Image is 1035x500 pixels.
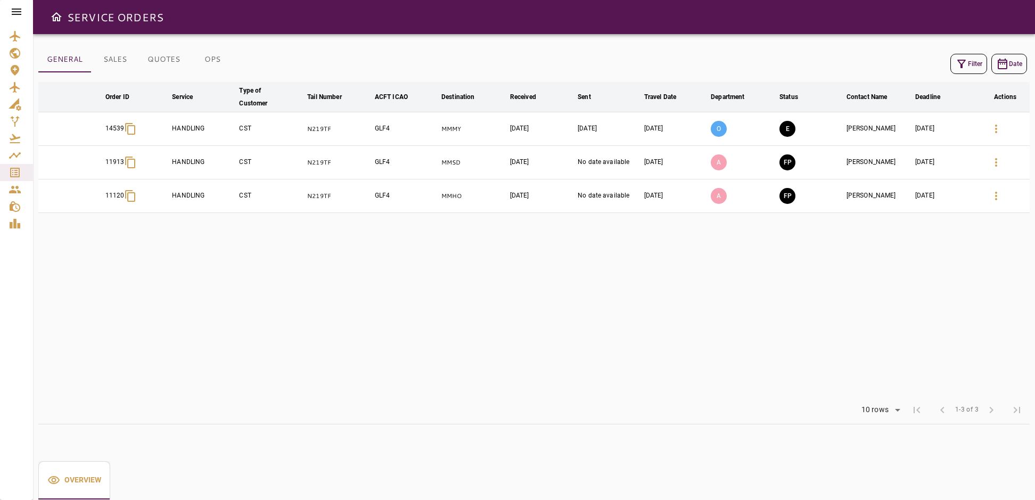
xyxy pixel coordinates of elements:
[950,54,987,74] button: Filter
[979,397,1004,423] span: Next Page
[642,112,709,146] td: [DATE]
[441,91,488,103] span: Destination
[844,112,913,146] td: [PERSON_NAME]
[983,116,1009,142] button: Details
[847,91,888,103] div: Contact Name
[642,146,709,179] td: [DATE]
[237,179,305,213] td: CST
[711,91,758,103] span: Department
[38,47,91,72] button: GENERAL
[237,112,305,146] td: CST
[172,91,207,103] span: Service
[711,91,744,103] div: Department
[844,179,913,213] td: [PERSON_NAME]
[913,112,981,146] td: [DATE]
[105,91,143,103] span: Order ID
[170,179,237,213] td: HANDLING
[508,112,576,146] td: [DATE]
[67,9,163,26] h6: SERVICE ORDERS
[847,91,901,103] span: Contact Name
[913,179,981,213] td: [DATE]
[38,461,110,499] div: basic tabs example
[983,183,1009,209] button: Details
[307,91,341,103] div: Tail Number
[711,154,727,170] p: A
[915,91,954,103] span: Deadline
[904,397,930,423] span: First Page
[576,179,642,213] td: No date available
[779,188,795,204] button: FINAL PREPARATION
[375,91,422,103] span: ACFT ICAO
[375,91,408,103] div: ACFT ICAO
[105,91,129,103] div: Order ID
[642,179,709,213] td: [DATE]
[237,146,305,179] td: CST
[779,91,812,103] span: Status
[307,125,371,134] p: N219TF
[955,405,979,415] span: 1-3 of 3
[779,91,798,103] div: Status
[188,47,236,72] button: OPS
[510,91,536,103] div: Received
[441,158,506,167] p: MMSD
[441,192,506,201] p: MMHO
[576,146,642,179] td: No date available
[170,112,237,146] td: HANDLING
[307,91,355,103] span: Tail Number
[644,91,690,103] span: Travel Date
[139,47,188,72] button: QUOTES
[711,121,727,137] p: O
[930,397,955,423] span: Previous Page
[105,158,125,167] p: 11913
[239,84,289,110] div: Type of Customer
[1004,397,1030,423] span: Last Page
[510,91,550,103] span: Received
[441,91,474,103] div: Destination
[578,91,605,103] span: Sent
[855,402,904,418] div: 10 rows
[46,6,67,28] button: Open drawer
[508,179,576,213] td: [DATE]
[307,192,371,201] p: N219TF
[91,47,139,72] button: SALES
[307,158,371,167] p: N219TF
[578,91,591,103] div: Sent
[373,146,439,179] td: GLF4
[373,112,439,146] td: GLF4
[913,146,981,179] td: [DATE]
[441,125,506,134] p: MMMY
[38,47,236,72] div: basic tabs example
[170,146,237,179] td: HANDLING
[38,461,110,499] button: Overview
[991,54,1027,74] button: Date
[105,124,125,133] p: 14539
[915,91,940,103] div: Deadline
[576,112,642,146] td: [DATE]
[172,91,193,103] div: Service
[105,191,125,200] p: 11120
[779,154,795,170] button: FINAL PREPARATION
[239,84,303,110] span: Type of Customer
[983,150,1009,175] button: Details
[779,121,795,137] button: EXECUTION
[373,179,439,213] td: GLF4
[844,146,913,179] td: [PERSON_NAME]
[508,146,576,179] td: [DATE]
[711,188,727,204] p: A
[859,405,891,414] div: 10 rows
[644,91,676,103] div: Travel Date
